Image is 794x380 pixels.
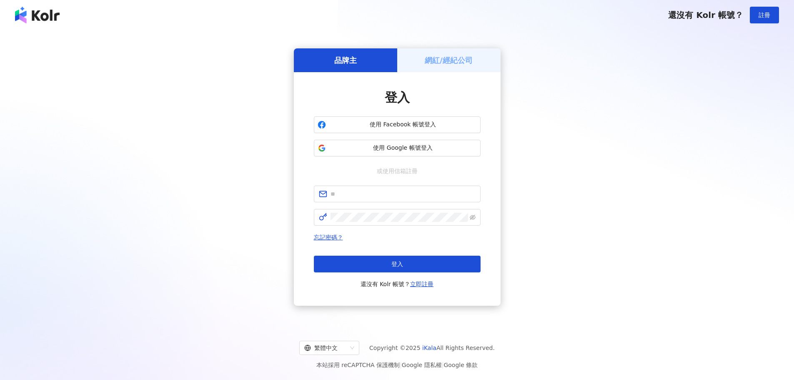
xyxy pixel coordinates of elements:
[385,90,410,105] span: 登入
[304,341,347,355] div: 繁體中文
[314,116,481,133] button: 使用 Facebook 帳號登入
[371,166,423,176] span: 或使用信箱註冊
[470,214,476,220] span: eye-invisible
[329,144,477,152] span: 使用 Google 帳號登入
[668,10,743,20] span: 還沒有 Kolr 帳號？
[402,362,442,368] a: Google 隱私權
[334,55,357,65] h5: 品牌主
[425,55,473,65] h5: 網紅/經紀公司
[329,121,477,129] span: 使用 Facebook 帳號登入
[314,256,481,272] button: 登入
[314,140,481,156] button: 使用 Google 帳號登入
[759,12,770,18] span: 註冊
[361,279,434,289] span: 還沒有 Kolr 帳號？
[314,234,343,241] a: 忘記密碼？
[391,261,403,267] span: 登入
[442,362,444,368] span: |
[15,7,60,23] img: logo
[750,7,779,23] button: 註冊
[369,343,495,353] span: Copyright © 2025 All Rights Reserved.
[410,281,433,287] a: 立即註冊
[443,362,478,368] a: Google 條款
[400,362,402,368] span: |
[316,360,478,370] span: 本站採用 reCAPTCHA 保護機制
[422,345,436,351] a: iKala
